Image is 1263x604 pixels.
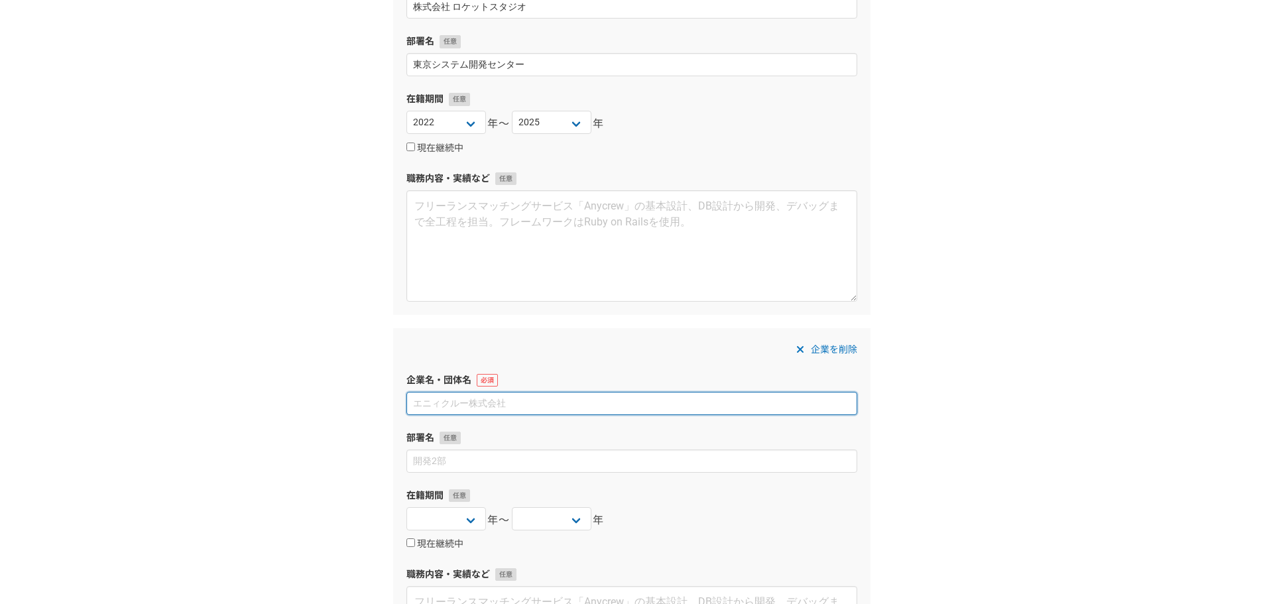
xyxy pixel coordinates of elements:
label: 部署名 [406,431,857,445]
input: エニィクルー株式会社 [406,392,857,415]
span: 年〜 [487,116,511,132]
span: 年〜 [487,513,511,528]
label: 現在継続中 [406,143,463,154]
label: 企業名・団体名 [406,373,857,387]
input: 現在継続中 [406,538,415,547]
input: 開発2部 [406,53,857,76]
input: 開発2部 [406,450,857,473]
label: 在籍期間 [406,489,857,503]
label: 部署名 [406,34,857,48]
label: 在籍期間 [406,92,857,106]
label: 職務内容・実績など [406,172,857,186]
span: 年 [593,116,605,132]
span: 企業を削除 [811,341,857,357]
label: 現在継続中 [406,538,463,550]
span: 年 [593,513,605,528]
label: 職務内容・実績など [406,568,857,581]
input: 現在継続中 [406,143,415,151]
